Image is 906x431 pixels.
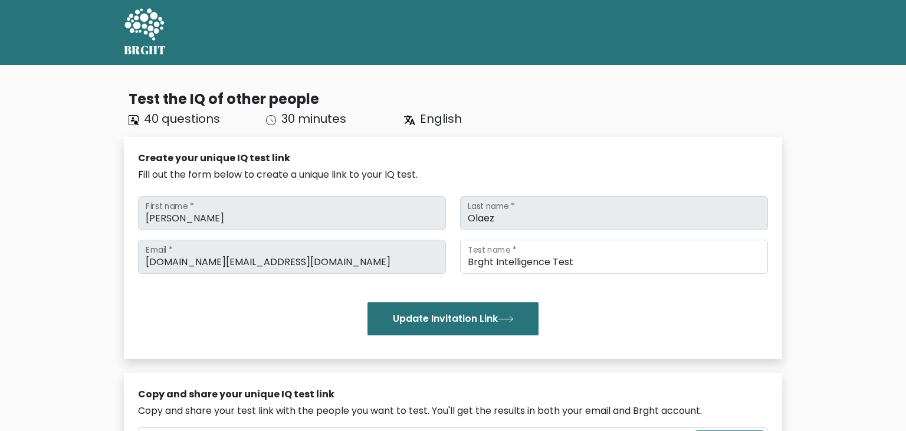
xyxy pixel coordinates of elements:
[367,302,539,335] button: Update Invitation Link
[138,404,768,418] div: Copy and share your test link with the people you want to test. You'll get the results in both yo...
[138,151,768,165] div: Create your unique IQ test link
[144,110,220,127] span: 40 questions
[460,240,768,274] input: Test name
[460,196,768,230] input: Last name
[129,89,782,110] div: Test the IQ of other people
[124,5,166,60] a: BRGHT
[124,43,166,57] h5: BRGHT
[420,110,462,127] span: English
[138,240,446,274] input: Email
[281,110,346,127] span: 30 minutes
[138,196,446,230] input: First name
[138,168,768,182] div: Fill out the form below to create a unique link to your IQ test.
[138,387,768,401] div: Copy and share your unique IQ test link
